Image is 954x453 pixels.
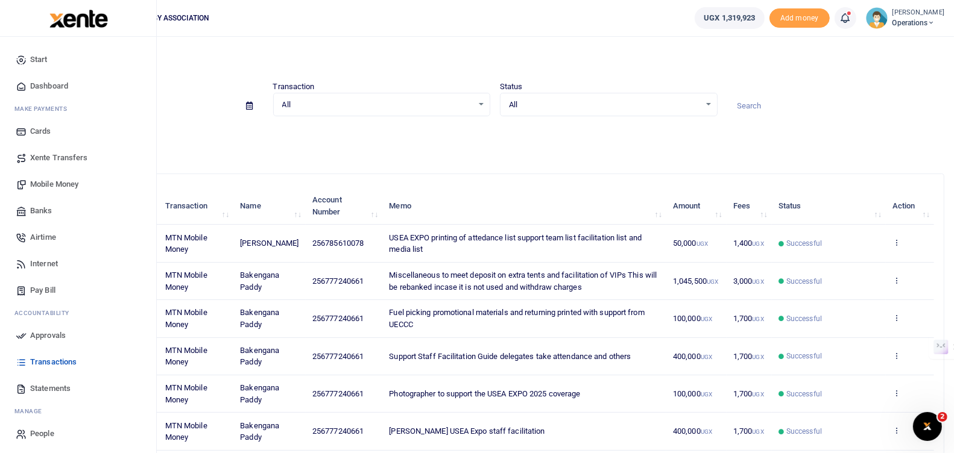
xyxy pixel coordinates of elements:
[165,383,207,404] span: MTN Mobile Money
[24,308,69,317] span: countability
[673,314,712,323] span: 100,000
[753,316,764,322] small: UGX
[673,389,712,398] span: 100,000
[892,17,944,28] span: Operations
[30,152,88,164] span: Xente Transfers
[938,412,947,422] span: 2
[769,8,830,28] span: Add money
[769,13,830,22] a: Add money
[389,389,580,398] span: Photographer to support the USEA EXPO 2025 coverage
[240,270,279,292] span: Bakengana Paddy
[10,304,147,322] li: Ac
[866,7,888,29] img: profile-user
[753,391,764,398] small: UGX
[772,187,886,225] th: Status: activate to sort column ascending
[690,7,769,29] li: Wallet ballance
[500,81,523,93] label: Status
[240,383,279,404] span: Bakengana Paddy
[240,308,279,329] span: Bakengana Paddy
[240,239,299,248] span: [PERSON_NAME]
[30,80,68,92] span: Dashboard
[727,187,772,225] th: Fees: activate to sort column ascending
[48,13,108,22] a: logo-small logo-large logo-large
[10,99,147,118] li: M
[49,10,108,28] img: logo-large
[673,239,708,248] span: 50,000
[312,239,364,248] span: 256785610078
[10,402,147,420] li: M
[707,278,718,285] small: UGX
[701,316,712,322] small: UGX
[30,205,52,217] span: Banks
[30,428,54,440] span: People
[892,8,944,18] small: [PERSON_NAME]
[701,391,712,398] small: UGX
[312,314,364,323] span: 256777240661
[240,421,279,442] span: Bakengana Paddy
[733,426,764,436] span: 1,700
[733,239,764,248] span: 1,400
[30,54,48,66] span: Start
[10,322,147,349] a: Approvals
[21,104,68,113] span: ake Payments
[282,99,473,111] span: All
[389,308,644,329] span: Fuel picking promotional materials and returning printed with support from UECCC
[666,187,727,225] th: Amount: activate to sort column ascending
[733,314,764,323] span: 1,700
[30,258,58,270] span: Internet
[697,240,708,247] small: UGX
[753,240,764,247] small: UGX
[165,421,207,442] span: MTN Mobile Money
[389,426,545,436] span: [PERSON_NAME] USEA Expo staff facilitation
[30,284,55,296] span: Pay Bill
[306,187,382,225] th: Account Number: activate to sort column ascending
[10,73,147,99] a: Dashboard
[10,198,147,224] a: Banks
[10,224,147,251] a: Airtime
[312,276,364,286] span: 256777240661
[786,389,822,399] span: Successful
[701,428,712,435] small: UGX
[10,251,147,277] a: Internet
[10,349,147,375] a: Transactions
[10,145,147,171] a: Xente Transfers
[10,375,147,402] a: Statements
[46,52,944,65] h4: Transactions
[273,81,315,93] label: Transaction
[786,238,822,249] span: Successful
[673,352,712,361] span: 400,000
[240,346,279,367] span: Bakengana Paddy
[509,99,700,111] span: All
[733,389,764,398] span: 1,700
[30,125,51,137] span: Cards
[10,118,147,145] a: Cards
[753,278,764,285] small: UGX
[695,7,764,29] a: UGX 1,319,923
[312,352,364,361] span: 256777240661
[30,383,71,395] span: Statements
[165,308,207,329] span: MTN Mobile Money
[701,354,712,360] small: UGX
[10,46,147,73] a: Start
[30,231,56,243] span: Airtime
[382,187,666,225] th: Memo: activate to sort column ascending
[389,270,657,292] span: Miscellaneous to meet deposit on extra tents and facilitation of VIPs This will be rebanked incas...
[673,426,712,436] span: 400,000
[786,313,822,324] span: Successful
[886,187,934,225] th: Action: activate to sort column ascending
[389,233,642,254] span: USEA EXPO printing of attedance list support team list facilitation list and media list
[30,330,66,342] span: Approvals
[866,7,944,29] a: profile-user [PERSON_NAME] Operations
[46,131,944,143] p: Download
[30,356,77,368] span: Transactions
[389,352,631,361] span: Support Staff Facilitation Guide delegates take attendance and others
[312,389,364,398] span: 256777240661
[786,351,822,361] span: Successful
[21,407,43,416] span: anage
[10,277,147,304] a: Pay Bill
[733,276,764,286] span: 3,000
[786,426,822,437] span: Successful
[10,171,147,198] a: Mobile Money
[786,276,822,287] span: Successful
[10,420,147,447] a: People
